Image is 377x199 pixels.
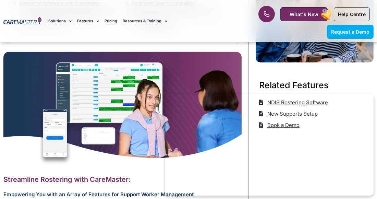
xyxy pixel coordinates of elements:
span: Request a Demo [331,29,369,35]
span: Help Centre [338,11,366,17]
iframe: Popup CTA [165,94,374,196]
a: Request a Demo [327,25,374,39]
a: Solutions [48,10,72,33]
a: Features [77,10,99,33]
img: CareMaster Logo [3,17,41,25]
h3: Empowering You with an Array of Features for Support Worker Management [3,191,242,198]
a: Help Centre [334,7,370,21]
nav: Menu [48,10,240,33]
a: What's New [280,7,328,21]
h3: Related Features [259,79,370,91]
span: What's New [290,11,318,17]
h2: Streamline Rostering with CareMaster: [3,175,242,184]
a: Pricing [105,10,117,33]
a: Resources & Training [123,10,167,33]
